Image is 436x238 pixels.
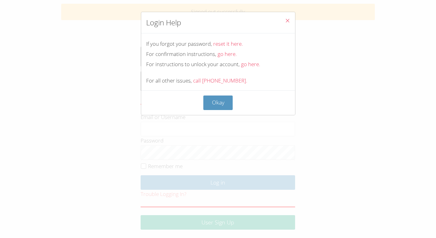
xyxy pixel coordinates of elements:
[213,40,243,47] a: reset it here.
[218,50,237,57] a: go here.
[146,40,290,49] div: If you forgot your password,
[146,60,290,69] div: For instructions to unlock your account,
[241,61,260,68] a: go here.
[193,77,247,84] a: call [PHONE_NUMBER].
[146,50,290,59] div: For confirmation instructions,
[280,12,295,31] button: Close
[146,17,181,28] h2: Login Help
[146,76,290,85] div: For all other issues,
[203,96,233,110] button: Okay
